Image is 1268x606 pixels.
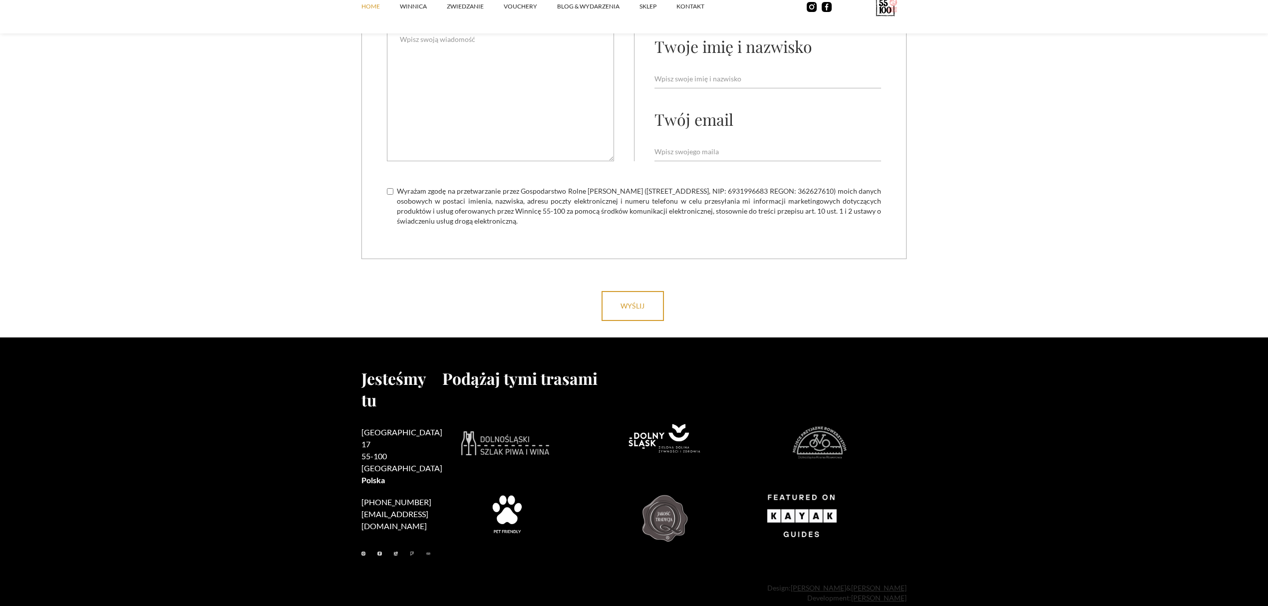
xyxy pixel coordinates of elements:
[361,583,907,603] div: Design: & Development:
[602,291,664,321] input: wyślij
[851,584,907,592] a: [PERSON_NAME]
[361,497,431,507] a: [PHONE_NUMBER]
[387,188,393,195] input: Wyrażam zgodę na przetwarzanie przez Gospodarstwo Rolne [PERSON_NAME] ([STREET_ADDRESS], NIP: 693...
[654,108,733,130] div: Twój email
[654,69,881,88] input: Wpisz swoje imię i nazwisko
[361,475,385,485] strong: Polska
[654,142,881,161] input: Wpisz swojego maila
[442,367,907,389] h2: Podążaj tymi trasami
[361,367,442,410] h2: Jesteśmy tu
[654,35,812,57] div: Twoje imię i nazwisko
[791,584,846,592] a: [PERSON_NAME]
[361,426,442,486] h2: [GEOGRAPHIC_DATA] 17 55-100 [GEOGRAPHIC_DATA]
[361,509,428,531] a: [EMAIL_ADDRESS][DOMAIN_NAME]
[397,186,881,226] span: Wyrażam zgodę na przetwarzanie przez Gospodarstwo Rolne [PERSON_NAME] ([STREET_ADDRESS], NIP: 693...
[851,594,907,602] a: [PERSON_NAME]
